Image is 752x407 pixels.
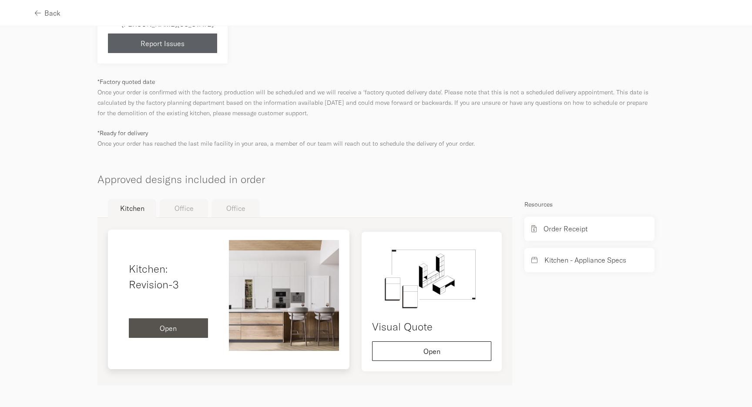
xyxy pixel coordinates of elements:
span: *Factory quoted date [97,78,155,86]
p: Kitchen - Appliance Specs [544,255,626,265]
p: Order Receipt [544,224,587,234]
p: Once your order has reached the last mile facility in your area, a member of our team will reach ... [97,128,655,149]
button: Open [129,318,208,338]
img: visual-quote.svg [372,242,491,312]
button: Open [372,341,491,361]
span: Back [44,10,60,17]
button: Office [211,199,260,217]
p: Once your order is confirmed with the factory, production will be scheduled and we will receive a... [97,77,655,118]
span: Open [423,348,440,355]
span: Open [160,325,177,332]
h4: Visual Quote [372,319,491,334]
button: Kitchen [108,199,156,218]
h4: Approved designs included in order [97,158,655,187]
span: Report Issues [141,40,185,47]
button: Back [35,3,60,23]
button: Office [160,199,208,217]
h4: Kitchen: Revision-3 [129,261,208,292]
img: Alan-Tan-Kitchen_C1-4326.jpg [229,240,339,351]
p: Resources [524,199,655,210]
button: Report Issues [108,33,217,53]
span: *Ready for delivery [97,129,148,137]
